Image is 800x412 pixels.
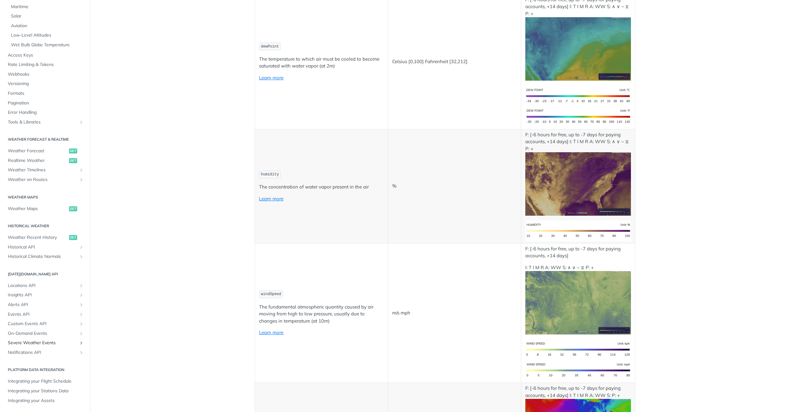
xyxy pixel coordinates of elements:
[8,31,85,40] a: Low-Level Altitudes
[5,329,85,338] a: On-Demand EventsShow subpages for On-Demand Events
[5,290,85,300] a: Insights APIShow subpages for Insights API
[5,194,85,200] h2: Weather Maps
[5,204,85,214] a: Weather Mapsget
[8,158,67,164] span: Realtime Weather
[11,42,84,48] span: Wet Bulb Globe Temperature
[8,378,84,384] span: Integrating your Flight Schedule
[5,60,85,69] a: Rate Limiting & Tokens
[8,109,84,116] span: Error Handling
[5,146,85,156] a: Weather Forecastget
[8,254,77,260] span: Historical Climate Normals
[8,388,84,394] span: Integrating your Stations Data
[8,81,84,87] span: Versioning
[5,233,85,242] a: Weather Recent Historyget
[8,349,77,356] span: Notifications API
[8,244,77,250] span: Historical API
[392,183,517,190] p: %
[5,300,85,309] a: Alerts APIShow subpages for Alerts API
[5,118,85,127] a: Tools & LibrariesShow subpages for Tools & Libraries
[525,299,631,305] span: Expand image
[8,167,77,173] span: Weather Timelines
[5,70,85,79] a: Webhooks
[79,254,84,259] button: Show subpages for Historical Climate Normals
[5,377,85,386] a: Integrating your Flight Schedule
[8,292,77,298] span: Insights API
[525,367,631,373] span: Expand image
[8,148,67,154] span: Weather Forecast
[79,321,84,326] button: Show subpages for Custom Events API
[5,51,85,60] a: Access Keys
[525,92,631,98] span: Expand image
[525,227,631,233] span: Expand image
[79,168,84,173] button: Show subpages for Weather Timelines
[79,293,84,298] button: Show subpages for Insights API
[8,12,85,21] a: Solar
[392,309,517,317] p: m/s mph
[5,243,85,252] a: Historical APIShow subpages for Historical API
[8,340,77,346] span: Severe Weather Events
[8,302,77,308] span: Alerts API
[79,312,84,317] button: Show subpages for Events API
[5,319,85,329] a: Custom Events APIShow subpages for Custom Events API
[8,398,84,404] span: Integrating your Assets
[5,310,85,319] a: Events APIShow subpages for Events API
[525,245,631,259] p: F: [-6 hours for free, up to -7 days for paying accounts, +14 days]
[79,283,84,288] button: Show subpages for Locations API
[5,386,85,396] a: Integrating your Stations Data
[259,304,384,325] p: The fundamental atmospheric quantity caused by air moving from high to low pressure, usually due ...
[259,56,384,70] p: The temperature to which air must be cooled to become saturated with water vapor (at 2m)
[5,367,85,373] h2: Platform DATA integration
[259,75,283,81] a: Learn more
[79,350,84,355] button: Show subpages for Notifications API
[11,4,84,10] span: Maritime
[5,281,85,290] a: Locations APIShow subpages for Locations API
[392,58,517,65] p: Celsius [0,100] Fahrenheit [32,212]
[261,44,279,49] span: dewPoint
[261,292,281,296] span: windSpeed
[8,62,84,68] span: Rate Limiting & Tokens
[79,340,84,345] button: Show subpages for Severe Weather Events
[8,90,84,97] span: Formats
[5,252,85,261] a: Historical Climate NormalsShow subpages for Historical Climate Normals
[79,245,84,250] button: Show subpages for Historical API
[79,177,84,182] button: Show subpages for Weather on Routes
[8,119,77,125] span: Tools & Libraries
[5,89,85,98] a: Formats
[11,23,84,29] span: Aviation
[8,177,77,183] span: Weather on Routes
[69,158,77,163] span: get
[259,183,384,191] p: The concentration of water vapor present in the air
[5,79,85,88] a: Versioning
[5,156,85,165] a: Realtime Weatherget
[69,206,77,211] span: get
[525,46,631,52] span: Expand image
[8,52,84,58] span: Access Keys
[79,120,84,125] button: Show subpages for Tools & Libraries
[525,264,631,334] p: I: T I M R A: WW S: ∧ ∨ ~ ⧖ P: +
[8,330,77,337] span: On-Demand Events
[8,321,77,327] span: Custom Events API
[5,175,85,184] a: Weather on RoutesShow subpages for Weather on Routes
[11,32,84,38] span: Low-Level Altitudes
[5,396,85,405] a: Integrating your Assets
[8,283,77,289] span: Locations API
[8,2,85,12] a: Maritime
[79,302,84,307] button: Show subpages for Alerts API
[8,311,77,318] span: Events API
[8,100,84,106] span: Pagination
[525,346,631,352] span: Expand image
[8,40,85,50] a: Wet Bulb Globe Temperature
[79,331,84,336] button: Show subpages for On-Demand Events
[5,165,85,175] a: Weather TimelinesShow subpages for Weather Timelines
[5,271,85,277] h2: [DATE][DOMAIN_NAME] API
[261,172,279,177] span: humidity
[5,137,85,142] h2: Weather Forecast & realtime
[5,223,85,229] h2: Historical Weather
[525,113,631,119] span: Expand image
[259,329,283,335] a: Learn more
[69,235,77,240] span: get
[5,108,85,117] a: Error Handling
[8,71,84,78] span: Webhooks
[69,148,77,153] span: get
[259,196,283,202] a: Learn more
